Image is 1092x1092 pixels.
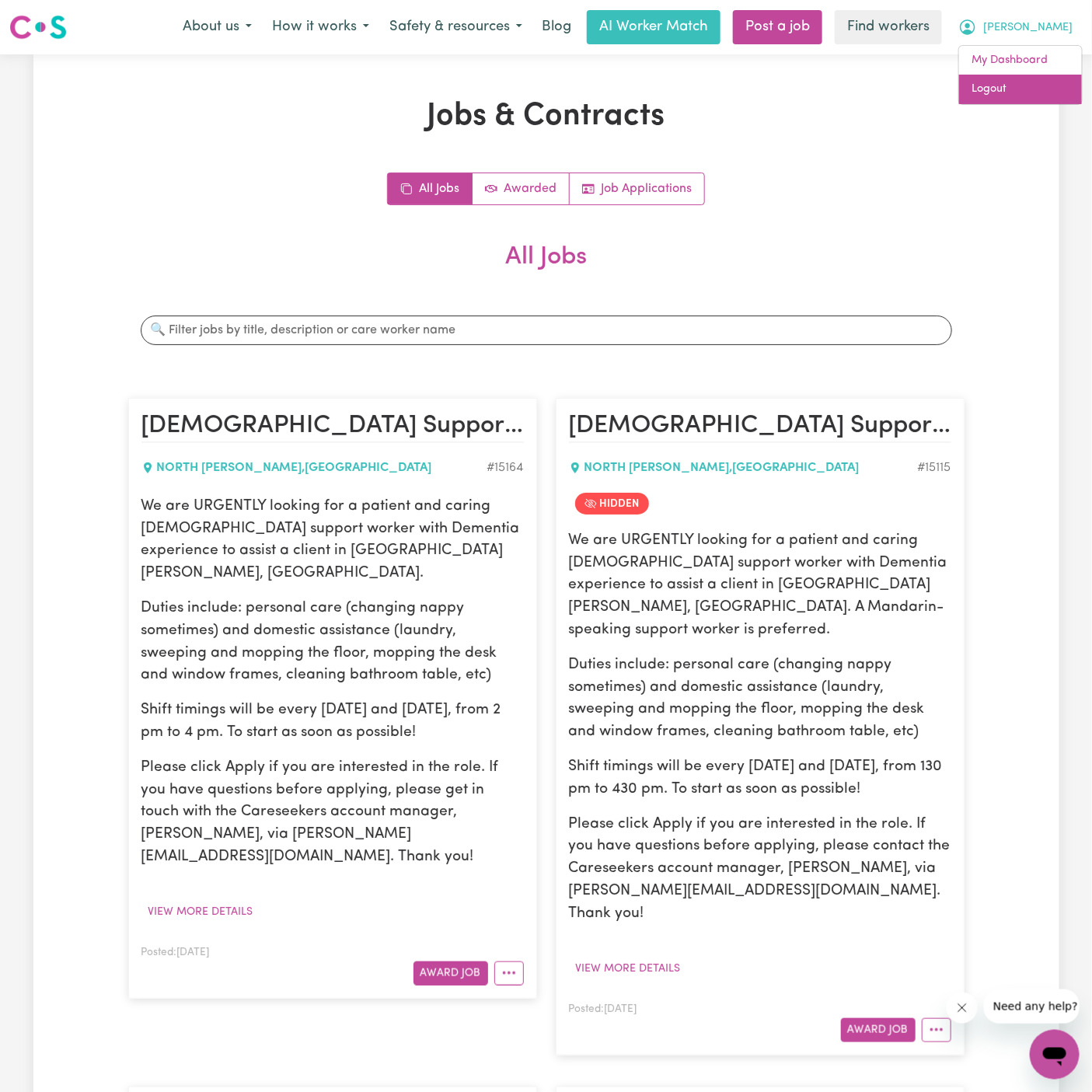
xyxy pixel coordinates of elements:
[128,242,965,297] h2: All Jobs
[983,19,1073,37] span: [PERSON_NAME]
[9,13,67,41] img: Careseekers logo
[587,10,720,44] a: AI Worker Match
[569,1004,637,1014] span: Posted: [DATE]
[959,46,1082,75] a: My Dashboard
[141,316,952,345] input: 🔍 Filter jobs by title, description or care worker name
[128,98,965,135] h1: Jobs & Contracts
[141,947,210,958] span: Posted: [DATE]
[487,459,524,477] div: Job ID #15164
[473,173,570,204] a: Active jobs
[959,75,1082,104] a: Logout
[141,598,524,687] p: Duties include: personal care (changing nappy sometimes) and domestic assistance (laundry, sweepi...
[141,900,260,924] button: View more details
[141,700,524,745] p: Shift timings will be every [DATE] and [DATE], from 2 pm to 4 pm. To start as soon as possible!
[569,654,951,744] p: Duties include: personal care (changing nappy sometimes) and domestic assistance (laundry, sweepi...
[413,961,488,986] button: Award Job
[141,757,524,869] p: Please click Apply if you are interested in the role. If you have questions before applying, plea...
[388,173,473,204] a: All jobs
[948,11,1083,44] button: My Account
[9,9,67,45] a: Careseekers logo
[922,1018,951,1042] button: More options
[569,756,951,801] p: Shift timings will be every [DATE] and [DATE], from 130 pm to 430 pm. To start as soon as possible!
[262,11,379,44] button: How it works
[141,496,524,585] p: We are URGENTLY looking for a patient and caring [DEMOGRAPHIC_DATA] support worker with Dementia ...
[841,1018,916,1042] button: Award Job
[379,11,532,44] button: Safety & resources
[141,459,487,477] div: NORTH [PERSON_NAME] , [GEOGRAPHIC_DATA]
[569,411,951,442] h2: Female Support Worker Needed In North Willoughby, NSW
[173,11,262,44] button: About us
[569,459,918,477] div: NORTH [PERSON_NAME] , [GEOGRAPHIC_DATA]
[569,530,951,642] p: We are URGENTLY looking for a patient and caring [DEMOGRAPHIC_DATA] support worker with Dementia ...
[733,10,822,44] a: Post a job
[569,814,951,926] p: Please click Apply if you are interested in the role. If you have questions before applying, plea...
[141,411,524,442] h2: Female Support Worker Needed In North Willoughby, NSW
[569,957,688,981] button: View more details
[958,45,1083,105] div: My Account
[532,10,581,44] a: Blog
[947,993,978,1024] iframe: Close message
[835,10,942,44] a: Find workers
[1030,1030,1080,1080] iframe: Button to launch messaging window
[575,493,649,515] span: Job is hidden
[494,961,524,986] button: More options
[984,989,1080,1024] iframe: Message from company
[570,173,704,204] a: Job applications
[918,459,951,477] div: Job ID #15115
